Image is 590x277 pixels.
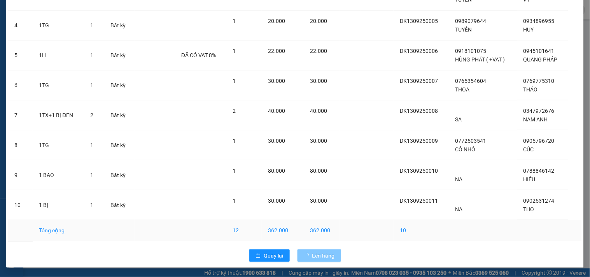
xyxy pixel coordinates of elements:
[8,11,33,40] td: 4
[233,198,236,204] span: 1
[104,11,135,40] td: Bất kỳ
[523,168,555,174] span: 0788846142
[268,138,285,144] span: 30.000
[298,249,341,262] button: Lên hàng
[455,56,505,63] span: HÙNG PHÁT ( +VAT )
[256,253,261,259] span: rollback
[268,18,285,24] span: 20.000
[90,172,93,178] span: 1
[33,130,84,160] td: 1TG
[455,206,463,212] span: NA
[233,138,236,144] span: 1
[90,52,93,58] span: 1
[8,130,33,160] td: 8
[233,108,236,114] span: 2
[310,138,327,144] span: 30.000
[226,220,262,242] td: 12
[33,160,84,190] td: 1 BAO
[268,108,285,114] span: 40.000
[104,130,135,160] td: Bất kỳ
[523,56,558,63] span: QUANG PHÁP
[33,40,84,70] td: 1H
[33,100,84,130] td: 1TX+1 BỊ ĐEN
[181,52,216,58] span: ĐÃ CÓ VAT 8%
[455,18,487,24] span: 0989079644
[523,198,555,204] span: 0902531274
[310,48,327,54] span: 22.000
[268,198,285,204] span: 30.000
[104,100,135,130] td: Bất kỳ
[455,138,487,144] span: 0772503541
[8,100,33,130] td: 7
[455,48,487,54] span: 0918101075
[455,116,462,123] span: SA
[394,220,449,242] td: 10
[33,11,84,40] td: 1TG
[523,48,555,54] span: 0945101641
[400,78,438,84] span: DK1309250007
[264,251,284,260] span: Quay lại
[8,70,33,100] td: 6
[455,86,470,93] span: THOA
[268,48,285,54] span: 22.000
[523,108,555,114] span: 0347972676
[8,40,33,70] td: 5
[523,176,536,182] span: HIẾU
[455,176,463,182] span: NA
[8,190,33,220] td: 10
[455,146,476,153] span: CÔ NHỎ
[312,251,335,260] span: Lên hàng
[310,198,327,204] span: 30.000
[90,82,93,88] span: 1
[262,220,304,242] td: 362.000
[90,112,93,118] span: 2
[455,78,487,84] span: 0765354604
[90,202,93,208] span: 1
[523,146,534,153] span: CÚC
[104,70,135,100] td: Bất kỳ
[233,78,236,84] span: 1
[400,48,438,54] span: DK1309250006
[304,220,340,242] td: 362.000
[400,168,438,174] span: DK1309250010
[268,78,285,84] span: 30.000
[304,253,312,258] span: loading
[249,249,290,262] button: rollbackQuay lại
[523,18,555,24] span: 0934896955
[400,18,438,24] span: DK1309250005
[268,168,285,174] span: 80.000
[310,78,327,84] span: 30.000
[90,22,93,28] span: 1
[104,40,135,70] td: Bất kỳ
[523,78,555,84] span: 0769775310
[310,108,327,114] span: 40.000
[33,70,84,100] td: 1TG
[523,206,534,212] span: THỌ
[8,160,33,190] td: 9
[104,190,135,220] td: Bất kỳ
[310,18,327,24] span: 20.000
[400,138,438,144] span: DK1309250009
[233,48,236,54] span: 1
[400,108,438,114] span: DK1309250008
[90,142,93,148] span: 1
[523,116,548,123] span: NAM ANH
[523,26,534,33] span: HUY
[104,160,135,190] td: Bất kỳ
[400,198,438,204] span: DK1309250011
[310,168,327,174] span: 80.000
[33,220,84,242] td: Tổng cộng
[33,190,84,220] td: 1 BỊ
[455,26,472,33] span: TUYỂN
[523,86,538,93] span: THẢO
[523,138,555,144] span: 0905796720
[233,18,236,24] span: 1
[233,168,236,174] span: 1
